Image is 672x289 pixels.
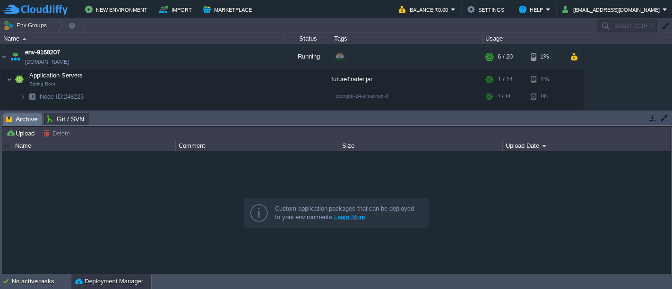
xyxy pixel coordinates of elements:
img: AMDAwAAAACH5BAEAAAAALAAAAAABAAEAAAICRAEAOw== [9,44,22,69]
a: Deployments [39,108,77,116]
span: openjdk-24-almalinux-9 [336,93,388,99]
img: AMDAwAAAACH5BAEAAAAALAAAAAABAAEAAAICRAEAOw== [26,89,39,104]
button: Balance ₹0.00 [399,4,451,15]
img: CloudJiffy [3,4,68,16]
img: AMDAwAAAACH5BAEAAAAALAAAAAABAAEAAAICRAEAOw== [20,89,26,104]
div: No active tasks [12,274,71,289]
button: Import [159,4,195,15]
img: AMDAwAAAACH5BAEAAAAALAAAAAABAAEAAAICRAEAOw== [13,70,26,89]
div: 1% [531,89,561,104]
a: [DOMAIN_NAME] [25,57,69,67]
img: AMDAwAAAACH5BAEAAAAALAAAAAABAAEAAAICRAEAOw== [20,104,26,119]
div: Custom application packages that can be deployed to your environments. [275,204,421,221]
span: Archive [6,113,38,125]
span: 248225 [39,93,85,101]
button: Deployment Manager [75,277,143,286]
div: 6 / 20 [498,44,513,69]
a: env-9168207 [25,48,60,57]
button: Marketplace [203,4,255,15]
div: Usage [483,33,583,44]
span: Spring Boot [29,81,55,87]
a: Application ServersSpring Boot [28,72,84,79]
div: 1% [531,44,561,69]
button: Settings [467,4,507,15]
div: Size [340,140,502,151]
img: AMDAwAAAACH5BAEAAAAALAAAAAABAAEAAAICRAEAOw== [26,104,39,119]
button: Help [519,4,546,15]
button: New Environment [85,4,150,15]
div: 1 / 14 [498,70,513,89]
img: AMDAwAAAACH5BAEAAAAALAAAAAABAAEAAAICRAEAOw== [7,70,12,89]
div: Comment [176,140,339,151]
div: Name [1,33,284,44]
div: 1% [531,70,561,89]
a: Learn More [334,213,365,221]
span: Node ID: [40,93,64,100]
span: Git / SVN [47,113,84,125]
button: [EMAIL_ADDRESS][DOMAIN_NAME] [562,4,663,15]
div: Name [13,140,175,151]
span: Application Servers [28,71,84,79]
div: 1 / 14 [498,89,510,104]
img: AMDAwAAAACH5BAEAAAAALAAAAAABAAEAAAICRAEAOw== [0,44,8,69]
div: Running [284,44,331,69]
div: Tags [332,33,482,44]
div: Upload Date [503,140,666,151]
a: Node ID:248225 [39,93,85,101]
div: Status [284,33,331,44]
iframe: chat widget [632,251,663,280]
img: AMDAwAAAACH5BAEAAAAALAAAAAABAAEAAAICRAEAOw== [22,38,26,40]
button: Upload [6,129,37,137]
button: Env Groups [3,19,50,32]
button: Delete [43,129,73,137]
div: futureTrader.jar [331,70,482,89]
